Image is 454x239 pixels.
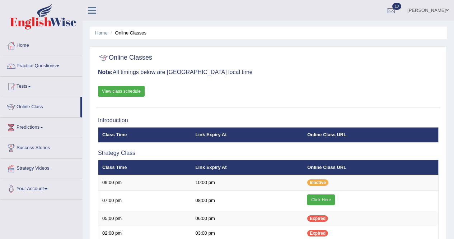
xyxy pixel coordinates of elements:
[0,138,82,156] a: Success Stories
[0,158,82,176] a: Strategy Videos
[95,30,108,36] a: Home
[98,69,439,75] h3: All timings below are [GEOGRAPHIC_DATA] local time
[98,69,113,75] b: Note:
[303,127,438,142] th: Online Class URL
[109,29,146,36] li: Online Classes
[0,118,82,135] a: Predictions
[98,190,192,211] td: 07:00 pm
[392,3,401,10] span: 10
[307,179,328,186] span: Inactive
[98,150,439,156] h3: Strategy Class
[0,36,82,54] a: Home
[192,160,304,175] th: Link Expiry At
[98,127,192,142] th: Class Time
[0,77,82,95] a: Tests
[192,175,304,190] td: 10:00 pm
[192,211,304,226] td: 06:00 pm
[307,230,328,236] span: Expired
[303,160,438,175] th: Online Class URL
[98,86,145,97] a: View class schedule
[98,117,439,124] h3: Introduction
[192,190,304,211] td: 08:00 pm
[307,194,335,205] a: Click Here
[98,52,152,63] h2: Online Classes
[0,56,82,74] a: Practice Questions
[98,160,192,175] th: Class Time
[98,211,192,226] td: 05:00 pm
[0,97,80,115] a: Online Class
[0,179,82,197] a: Your Account
[98,175,192,190] td: 09:00 pm
[307,215,328,222] span: Expired
[192,127,304,142] th: Link Expiry At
